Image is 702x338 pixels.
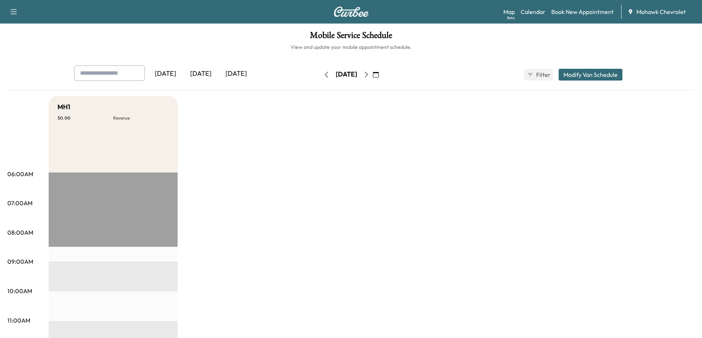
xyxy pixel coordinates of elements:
p: 11:00AM [7,316,30,325]
h1: Mobile Service Schedule [7,31,695,43]
button: Filter [524,69,553,81]
a: MapBeta [503,7,515,16]
a: Book New Appointment [551,7,614,16]
p: 09:00AM [7,257,33,266]
span: Filter [536,70,549,79]
p: 07:00AM [7,199,32,207]
p: 06:00AM [7,170,33,178]
img: Curbee Logo [333,7,369,17]
a: Calendar [521,7,545,16]
h6: View and update your mobile appointment schedule. [7,43,695,51]
div: [DATE] [219,65,254,82]
p: 08:00AM [7,228,33,237]
p: 10:00AM [7,287,32,295]
div: [DATE] [183,65,219,82]
div: [DATE] [148,65,183,82]
div: Beta [507,15,515,21]
button: Modify Van Schedule [559,69,622,81]
span: Mohawk Chevrolet [636,7,686,16]
p: $ 0.00 [57,115,113,121]
p: Revenue [113,115,169,121]
h5: MH1 [57,102,70,112]
div: [DATE] [336,70,357,79]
